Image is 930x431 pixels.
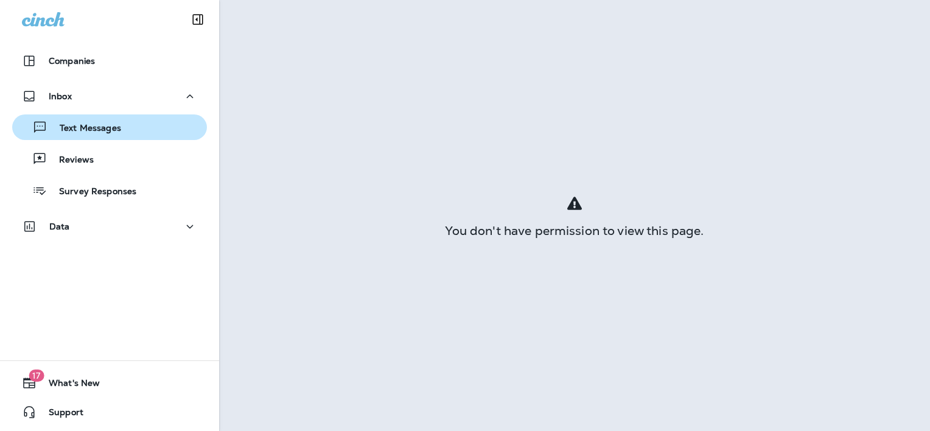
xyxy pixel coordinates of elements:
span: Support [37,407,83,422]
span: What's New [37,378,100,393]
p: Data [49,222,70,231]
button: Inbox [12,84,207,108]
span: 17 [29,370,44,382]
button: Text Messages [12,114,207,140]
p: Text Messages [47,123,121,135]
div: You don't have permission to view this page. [219,226,930,236]
p: Inbox [49,91,72,101]
button: 17What's New [12,371,207,395]
button: Reviews [12,146,207,172]
button: Support [12,400,207,424]
button: Companies [12,49,207,73]
button: Data [12,214,207,239]
p: Survey Responses [47,186,136,198]
button: Collapse Sidebar [181,7,215,32]
button: Survey Responses [12,178,207,203]
p: Companies [49,56,95,66]
p: Reviews [47,155,94,166]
